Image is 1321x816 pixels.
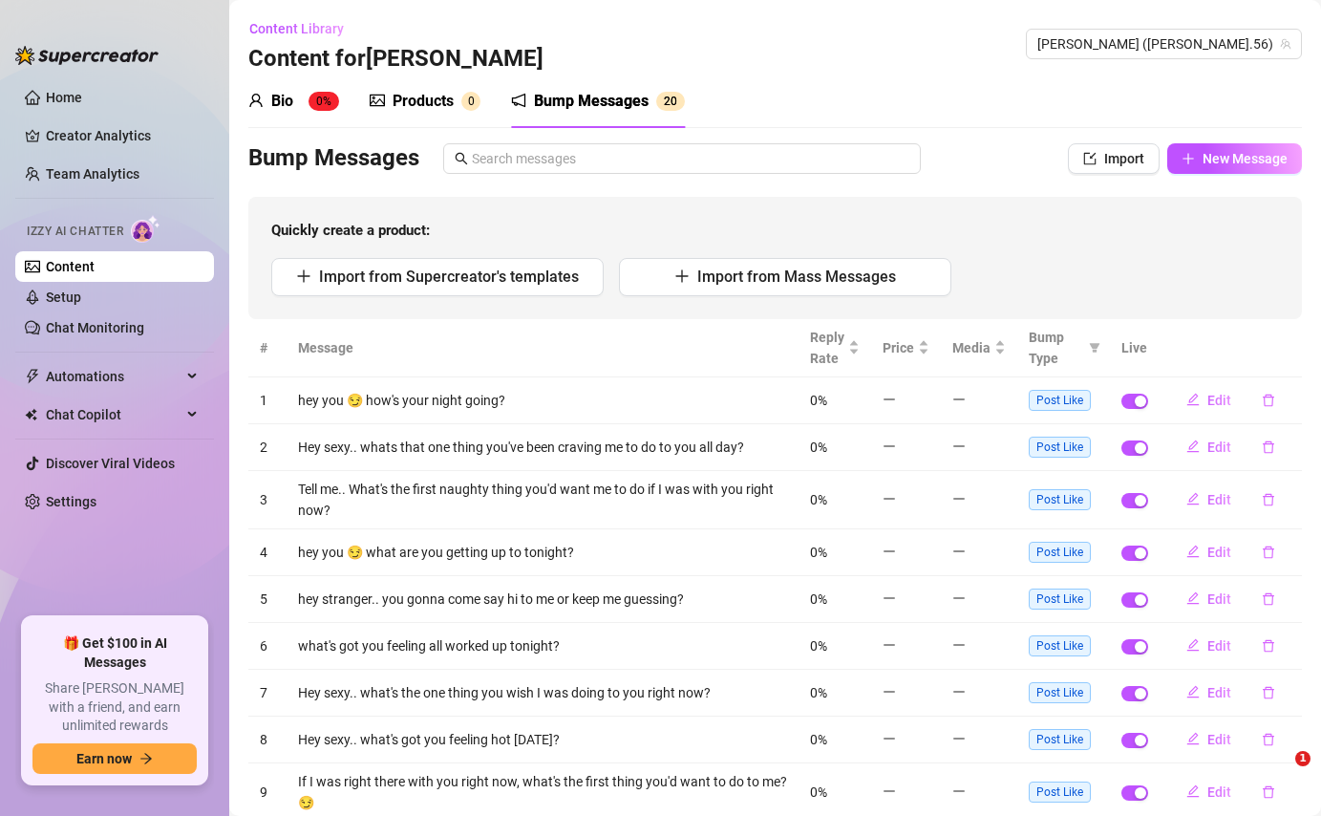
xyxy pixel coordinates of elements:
span: Import from Mass Messages [697,268,896,286]
button: Edit [1171,631,1246,661]
a: Settings [46,494,96,509]
span: 0% [810,638,827,654]
span: edit [1186,638,1200,652]
button: Edit [1171,777,1246,807]
button: delete [1246,631,1290,661]
span: Edit [1207,591,1231,607]
span: plus [674,268,690,284]
span: team [1280,38,1291,50]
span: minus [883,784,896,798]
span: delete [1262,733,1275,746]
div: Bio [271,90,293,113]
sup: 0 [461,92,480,111]
a: Chat Monitoring [46,320,144,335]
img: logo-BBDzfeDw.svg [15,46,159,65]
span: New Message [1203,151,1288,166]
strong: Quickly create a product: [271,222,430,239]
span: 0% [810,393,827,408]
th: Reply Rate [799,319,871,377]
span: 0% [810,732,827,747]
span: Earn now [76,751,132,766]
a: Home [46,90,82,105]
span: delete [1262,394,1275,407]
button: delete [1246,777,1290,807]
span: search [455,152,468,165]
button: Edit [1171,724,1246,755]
td: 4 [248,529,287,576]
th: Live [1110,319,1160,377]
span: Edit [1207,638,1231,654]
span: edit [1186,685,1200,698]
span: filter [1085,323,1104,373]
span: minus [883,685,896,698]
span: plus [296,268,311,284]
button: Edit [1171,677,1246,708]
span: edit [1186,591,1200,605]
span: minus [952,732,966,745]
span: minus [883,732,896,745]
div: Bump Messages [534,90,649,113]
span: delete [1262,639,1275,653]
span: 0% [810,591,827,607]
span: delete [1262,686,1275,699]
img: Chat Copilot [25,408,37,421]
span: Post Like [1029,589,1091,610]
span: minus [952,784,966,798]
span: minus [883,492,896,505]
h3: Content for [PERSON_NAME] [248,44,543,75]
span: 0 [671,95,677,108]
iframe: Intercom live chat [1256,751,1302,797]
a: Content [46,259,95,274]
sup: 0% [309,92,339,111]
td: Hey sexy.. what's got you feeling hot [DATE]? [287,717,799,763]
th: Message [287,319,799,377]
button: Import from Mass Messages [619,258,951,296]
td: 3 [248,471,287,529]
img: AI Chatter [131,215,160,243]
span: 0% [810,685,827,700]
span: minus [883,545,896,558]
span: 0% [810,440,827,455]
span: edit [1186,732,1200,745]
button: delete [1246,677,1290,708]
td: 8 [248,717,287,763]
span: Post Like [1029,682,1091,703]
span: Post Like [1029,729,1091,750]
span: Bump Type [1029,327,1081,369]
span: Post Like [1029,390,1091,411]
span: Share [PERSON_NAME] with a friend, and earn unlimited rewards [32,679,197,736]
span: delete [1262,493,1275,506]
span: Import [1104,151,1144,166]
span: edit [1186,440,1200,453]
span: 2 [664,95,671,108]
button: Edit [1171,537,1246,568]
span: Edit [1207,545,1231,560]
span: Reply Rate [810,327,844,369]
span: edit [1186,492,1200,505]
span: 🎁 Get $100 in AI Messages [32,634,197,672]
span: minus [952,440,966,453]
span: minus [883,393,896,406]
span: Edit [1207,492,1231,507]
a: Creator Analytics [46,120,199,151]
button: delete [1246,484,1290,515]
button: Import from Supercreator's templates [271,258,604,296]
button: Edit [1171,385,1246,416]
span: Edit [1207,784,1231,800]
span: arrow-right [139,752,153,765]
button: Edit [1171,484,1246,515]
td: hey you 😏 what are you getting up to tonight? [287,529,799,576]
span: picture [370,93,385,108]
span: Post Like [1029,542,1091,563]
td: Tell me.. What's the first naughty thing you'd want me to do if I was with you right now? [287,471,799,529]
span: minus [883,591,896,605]
span: Edit [1207,440,1231,455]
a: Team Analytics [46,166,139,182]
span: minus [952,685,966,698]
span: minus [952,638,966,652]
td: 5 [248,576,287,623]
td: 2 [248,424,287,471]
button: Content Library [248,13,359,44]
span: thunderbolt [25,369,40,384]
span: filter [1089,342,1100,354]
